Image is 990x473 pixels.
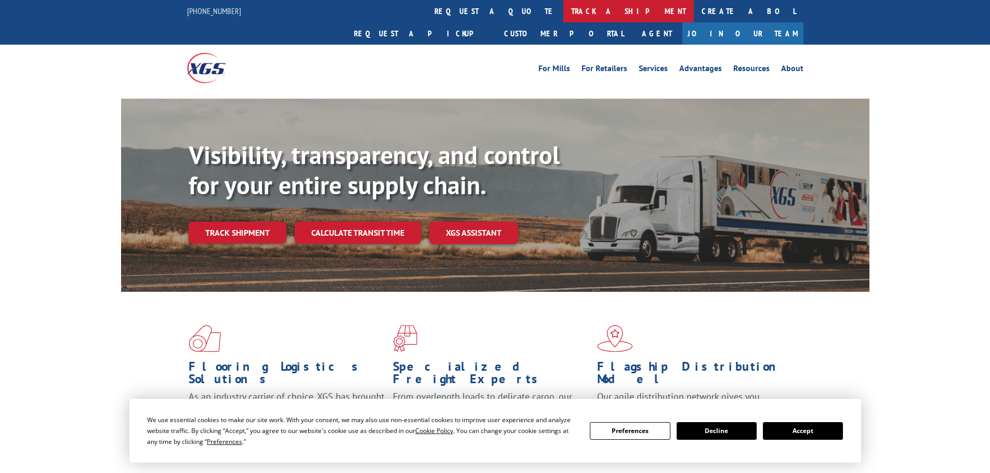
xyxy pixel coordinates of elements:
a: [PHONE_NUMBER] [187,6,241,16]
span: Preferences [207,437,242,446]
span: Cookie Policy [415,426,453,435]
a: Calculate transit time [295,222,421,244]
button: Decline [677,422,757,440]
div: We use essential cookies to make our site work. With your consent, we may also use non-essential ... [147,414,577,447]
a: About [781,64,803,76]
h1: Specialized Freight Experts [393,360,589,390]
a: Request a pickup [346,22,496,45]
span: Our agile distribution network gives you nationwide inventory management on demand. [597,390,788,415]
div: Cookie Consent Prompt [129,399,861,463]
a: Services [639,64,668,76]
p: From overlength loads to delicate cargo, our experienced staff knows the best way to move your fr... [393,390,589,437]
h1: Flagship Distribution Model [597,360,794,390]
a: For Retailers [582,64,627,76]
a: Advantages [679,64,722,76]
a: Join Our Team [682,22,803,45]
a: Customer Portal [496,22,631,45]
button: Accept [763,422,843,440]
a: XGS ASSISTANT [429,222,518,244]
img: xgs-icon-flagship-distribution-model-red [597,325,633,352]
a: Agent [631,22,682,45]
h1: Flooring Logistics Solutions [189,360,385,390]
b: Visibility, transparency, and control for your entire supply chain. [189,139,560,201]
img: xgs-icon-total-supply-chain-intelligence-red [189,325,221,352]
button: Preferences [590,422,670,440]
span: As an industry carrier of choice, XGS has brought innovation and dedication to flooring logistics... [189,390,385,427]
a: For Mills [538,64,570,76]
a: Track shipment [189,222,286,244]
img: xgs-icon-focused-on-flooring-red [393,325,417,352]
a: Resources [733,64,770,76]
